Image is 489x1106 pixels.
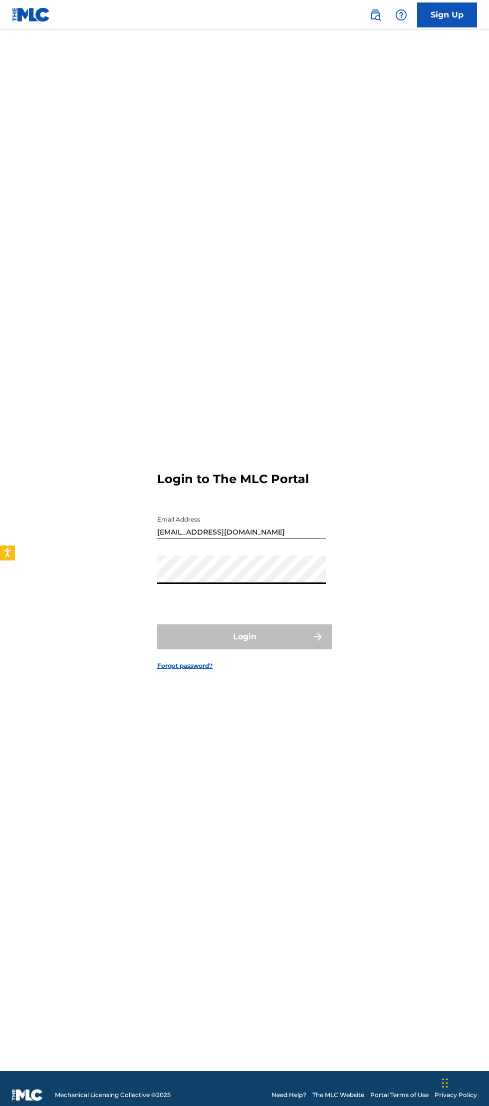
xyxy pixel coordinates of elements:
a: Forgot password? [157,661,213,670]
div: Drag [442,1068,448,1098]
a: Privacy Policy [435,1091,477,1100]
a: The MLC Website [312,1091,364,1100]
a: Public Search [365,5,385,25]
img: search [369,9,381,21]
a: Portal Terms of Use [370,1091,429,1100]
div: Help [391,5,411,25]
span: Mechanical Licensing Collective © 2025 [55,1091,171,1100]
img: logo [12,1089,43,1101]
a: Need Help? [271,1091,306,1100]
h3: Login to The MLC Portal [157,472,309,487]
img: help [395,9,407,21]
iframe: Chat Widget [439,1058,489,1106]
img: MLC Logo [12,7,50,22]
a: Sign Up [417,2,477,27]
